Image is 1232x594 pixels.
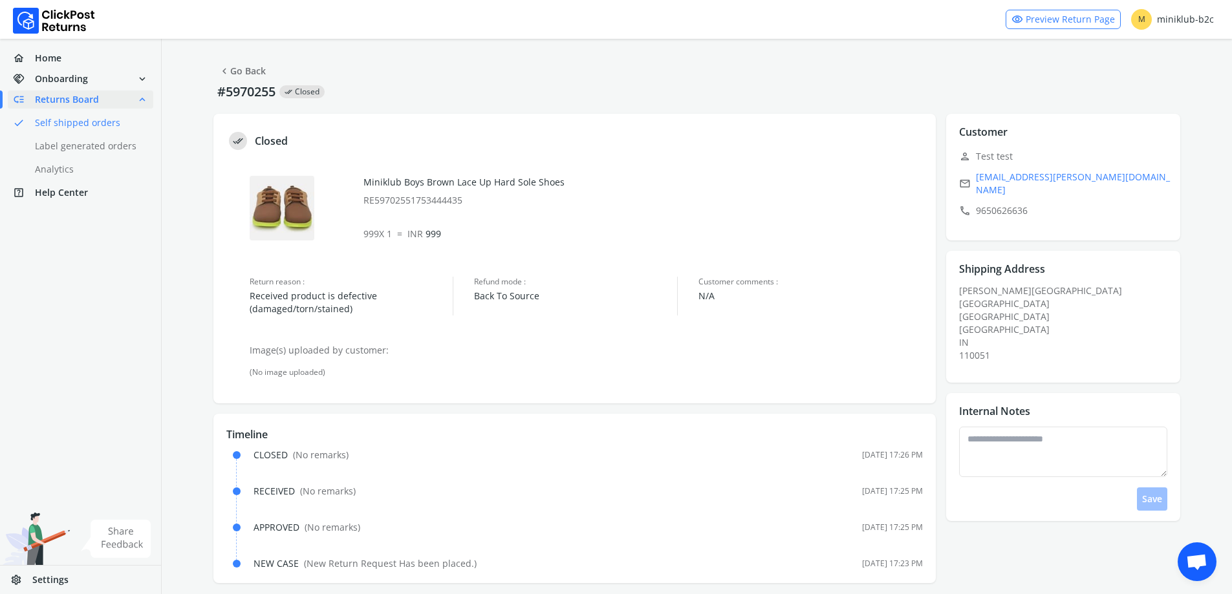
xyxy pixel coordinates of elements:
div: Miniklub Boys Brown Lace Up Hard Sole Shoes [363,176,924,207]
div: IN [959,336,1175,349]
div: [DATE] 17:25 PM [862,486,923,496]
span: Return reason : [250,277,453,287]
div: [DATE] 17:26 PM [862,450,923,460]
div: [GEOGRAPHIC_DATA] [959,310,1175,323]
img: share feedback [81,520,151,558]
span: Home [35,52,61,65]
div: [GEOGRAPHIC_DATA] [959,323,1175,336]
p: Internal Notes [959,403,1030,419]
span: expand_less [136,90,148,109]
span: 999 [407,228,441,240]
p: Closed [255,133,288,149]
div: miniklub-b2c [1131,9,1214,30]
p: Test test [959,147,1175,165]
span: done_all [285,87,292,97]
a: doneSelf shipped orders [8,114,169,132]
span: Help Center [35,186,88,199]
span: email [959,175,971,193]
div: [DATE] 17:23 PM [862,558,923,569]
p: 9650626636 [959,202,1175,220]
div: (No image uploaded) [250,367,923,377]
span: chevron_left [219,62,230,80]
span: person [959,147,971,165]
span: Onboarding [35,72,88,85]
span: Returns Board [35,93,99,106]
p: Customer [959,124,1008,140]
span: ( No remarks ) [300,485,356,497]
div: CLOSED [254,449,349,461]
span: INR [407,228,423,240]
img: row_image [250,176,314,240]
a: Label generated orders [8,137,169,155]
span: Refund mode : [474,277,677,287]
p: Shipping Address [959,261,1045,277]
a: Go Back [219,62,266,80]
button: chevron_leftGo Back [213,59,271,83]
img: Logo [13,8,95,34]
a: visibilityPreview Return Page [1006,10,1121,29]
p: 999 X 1 [363,228,924,240]
span: Received product is defective (damaged/torn/stained) [250,290,453,315]
span: done [13,114,25,132]
span: Closed [295,87,319,97]
span: visibility [1011,10,1023,28]
span: Customer comments : [698,277,923,287]
p: #5970255 [213,83,279,101]
a: Open chat [1178,542,1216,581]
a: help_centerHelp Center [8,184,153,202]
div: NEW CASE [254,557,477,570]
p: Image(s) uploaded by customer: [250,344,923,357]
span: N/A [698,290,923,302]
span: done_all [233,133,243,149]
button: Save [1137,487,1167,511]
span: expand_more [136,70,148,88]
span: ( No remarks ) [293,449,349,461]
span: help_center [13,184,35,202]
span: low_priority [13,90,35,109]
span: settings [10,571,32,589]
p: Timeline [226,427,923,442]
span: handshake [13,70,35,88]
span: call [959,202,971,220]
div: [DATE] 17:25 PM [862,522,923,533]
a: email[EMAIL_ADDRESS][PERSON_NAME][DOMAIN_NAME] [959,171,1175,196]
a: Analytics [8,160,169,178]
span: Settings [32,573,69,586]
div: RECEIVED [254,485,356,498]
div: 110051 [959,349,1175,362]
span: home [13,49,35,67]
span: ( No remarks ) [305,521,360,533]
span: ( New Return Request Has been placed. ) [304,557,477,569]
span: Back To Source [474,290,677,302]
a: homeHome [8,49,153,67]
div: APPROVED [254,521,360,534]
span: = [397,228,402,240]
span: M [1131,9,1152,30]
p: RE59702551753444435 [363,194,924,207]
div: [PERSON_NAME][GEOGRAPHIC_DATA] [GEOGRAPHIC_DATA] [959,284,1175,362]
